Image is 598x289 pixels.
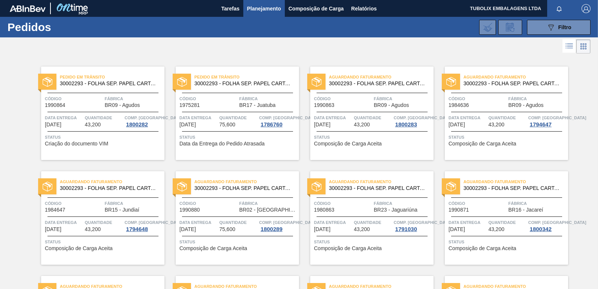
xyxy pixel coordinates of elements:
[45,114,83,122] span: Data entrega
[449,200,506,207] span: Código
[329,178,434,185] span: Aguardando Faturamento
[351,4,377,13] span: Relatórios
[179,133,297,141] span: Status
[105,102,140,108] span: BR09 - Agudos
[354,219,392,226] span: Quantidade
[449,246,516,251] span: Composição de Carga Aceita
[314,246,382,251] span: Composição de Carga Aceita
[124,219,182,226] span: Comp. Carga
[528,219,586,226] span: Comp. Carga
[194,178,299,185] span: Aguardando Faturamento
[374,200,432,207] span: Fábrica
[259,219,297,232] a: Comp. [GEOGRAPHIC_DATA]1800289
[488,122,505,127] span: 43,200
[488,219,527,226] span: Quantidade
[179,246,247,251] span: Composição de Carga Aceita
[508,95,566,102] span: Fábrica
[527,20,591,35] button: Filtro
[562,39,576,53] div: Visão em Lista
[314,122,330,127] span: 18/08/2025
[124,114,163,127] a: Comp. [GEOGRAPHIC_DATA]1800282
[289,4,344,13] span: Composição de Carga
[221,4,240,13] span: Tarefas
[354,114,392,122] span: Quantidade
[219,122,235,127] span: 75,600
[60,185,158,191] span: 30002293 - FOLHA SEP. PAPEL CARTAO 1200x1000M 350g
[164,67,299,160] a: statusPedido em Trânsito30002293 - FOLHA SEP. PAPEL CARTAO 1200x1000M 350gCódigo1975281FábricaBR1...
[312,77,321,87] img: status
[582,4,591,13] img: Logout
[179,238,297,246] span: Status
[314,200,372,207] span: Código
[60,178,164,185] span: Aguardando Faturamento
[528,226,553,232] div: 1800342
[45,133,163,141] span: Status
[446,182,456,191] img: status
[463,81,562,86] span: 30002293 - FOLHA SEP. PAPEL CARTAO 1200x1000M 350g
[85,122,101,127] span: 43,200
[374,207,417,213] span: BR23 - Jaguariúna
[449,207,469,213] span: 1990871
[449,122,465,127] span: 20/08/2025
[449,102,469,108] span: 1984636
[105,95,163,102] span: Fábrica
[449,227,465,232] span: 25/08/2025
[219,219,258,226] span: Quantidade
[239,95,297,102] span: Fábrica
[314,102,335,108] span: 1990863
[314,219,352,226] span: Data entrega
[394,122,418,127] div: 1800283
[179,102,200,108] span: 1975281
[219,114,258,122] span: Quantidade
[488,227,505,232] span: 43,200
[124,226,149,232] div: 1794648
[463,73,568,81] span: Aguardando Faturamento
[434,67,568,160] a: statusAguardando Faturamento30002293 - FOLHA SEP. PAPEL CARTAO 1200x1000M 350gCódigo1984636Fábric...
[449,219,487,226] span: Data entrega
[105,207,139,213] span: BR15 - Jundiaí
[547,3,571,14] button: Notificações
[194,185,293,191] span: 30002293 - FOLHA SEP. PAPEL CARTAO 1200x1000M 350g
[45,219,83,226] span: Data entrega
[314,227,330,232] span: 25/08/2025
[488,114,527,122] span: Quantidade
[239,200,297,207] span: Fábrica
[30,67,164,160] a: statusPedido em Trânsito30002293 - FOLHA SEP. PAPEL CARTAO 1200x1000M 350gCódigo1990864FábricaBR0...
[449,114,487,122] span: Data entrega
[85,227,101,232] span: 43,200
[219,227,235,232] span: 75,600
[259,219,317,226] span: Comp. Carga
[7,23,116,31] h1: Pedidos
[124,219,163,232] a: Comp. [GEOGRAPHIC_DATA]1794648
[558,24,571,30] span: Filtro
[528,114,566,127] a: Comp. [GEOGRAPHIC_DATA]1794647
[312,182,321,191] img: status
[60,81,158,86] span: 30002293 - FOLHA SEP. PAPEL CARTAO 1200x1000M 350g
[179,219,218,226] span: Data entrega
[177,182,187,191] img: status
[85,219,123,226] span: Quantidade
[124,122,149,127] div: 1800282
[528,219,566,232] a: Comp. [GEOGRAPHIC_DATA]1800342
[179,227,196,232] span: 25/08/2025
[45,227,61,232] span: 20/08/2025
[45,102,65,108] span: 1990864
[194,81,293,86] span: 30002293 - FOLHA SEP. PAPEL CARTAO 1200x1000M 350g
[10,5,46,12] img: TNhmsLtSVTkK8tSr43FrP2fwEKptu5GPRR3wAAAABJRU5ErkJggg==
[247,4,281,13] span: Planejamento
[45,246,112,251] span: Composição de Carga Aceita
[179,200,237,207] span: Código
[394,219,432,232] a: Comp. [GEOGRAPHIC_DATA]1791030
[314,141,382,147] span: Composição de Carga Aceita
[177,77,187,87] img: status
[463,185,562,191] span: 30002293 - FOLHA SEP. PAPEL CARTAO 1200x1000M 350g
[394,114,432,127] a: Comp. [GEOGRAPHIC_DATA]1800283
[329,81,428,86] span: 30002293 - FOLHA SEP. PAPEL CARTAO 1200x1000M 350g
[164,171,299,265] a: statusAguardando Faturamento30002293 - FOLHA SEP. PAPEL CARTAO 1200x1000M 350gCódigo1990880Fábric...
[179,114,218,122] span: Data entrega
[45,238,163,246] span: Status
[259,122,284,127] div: 1786760
[179,141,265,147] span: Data da Entrega do Pedido Atrasada
[299,171,434,265] a: statusAguardando Faturamento30002293 - FOLHA SEP. PAPEL CARTAO 1200x1000M 350gCódigo1980863Fábric...
[45,95,103,102] span: Código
